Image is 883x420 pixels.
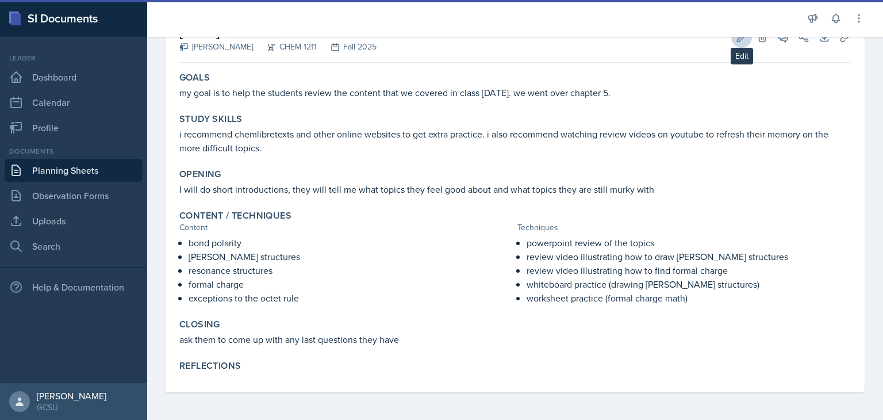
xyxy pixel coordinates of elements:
div: [PERSON_NAME] [179,41,253,53]
p: resonance structures [189,264,513,277]
p: [PERSON_NAME] structures [189,250,513,264]
label: Study Skills [179,113,243,125]
p: review video illustrating how to draw [PERSON_NAME] structures [527,250,851,264]
a: Search [5,235,143,258]
label: Reflections [179,360,241,372]
p: my goal is to help the students review the content that we covered in class [DATE]. we went over ... [179,86,851,100]
p: bond polarity [189,236,513,250]
a: Observation Forms [5,184,143,207]
div: GCSU [37,402,106,413]
label: Opening [179,169,221,180]
p: powerpoint review of the topics [527,236,851,250]
p: exceptions to the octet rule [189,291,513,305]
div: Leader [5,53,143,63]
a: Calendar [5,91,143,114]
p: i recommend chemlibretexts and other online websites to get extra practice. i also recommend watc... [179,127,851,155]
a: Planning Sheets [5,159,143,182]
p: review video illustrating how to find formal charge [527,264,851,277]
div: Content [179,222,513,234]
p: formal charge [189,277,513,291]
a: Uploads [5,209,143,232]
div: CHEM 1211 [253,41,317,53]
label: Goals [179,72,210,83]
p: whiteboard practice (drawing [PERSON_NAME] structures) [527,277,851,291]
a: Dashboard [5,66,143,89]
p: ask them to come up with any last questions they have [179,333,851,346]
a: Profile [5,116,143,139]
div: Fall 2025 [317,41,377,53]
div: Documents [5,146,143,156]
button: Edit [731,27,752,48]
label: Content / Techniques [179,210,291,222]
label: Closing [179,319,220,330]
div: Techniques [517,222,851,234]
p: worksheet practice (formal charge math) [527,291,851,305]
p: I will do short introductions, they will tell me what topics they feel good about and what topics... [179,182,851,196]
div: Help & Documentation [5,276,143,299]
div: [PERSON_NAME] [37,390,106,402]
